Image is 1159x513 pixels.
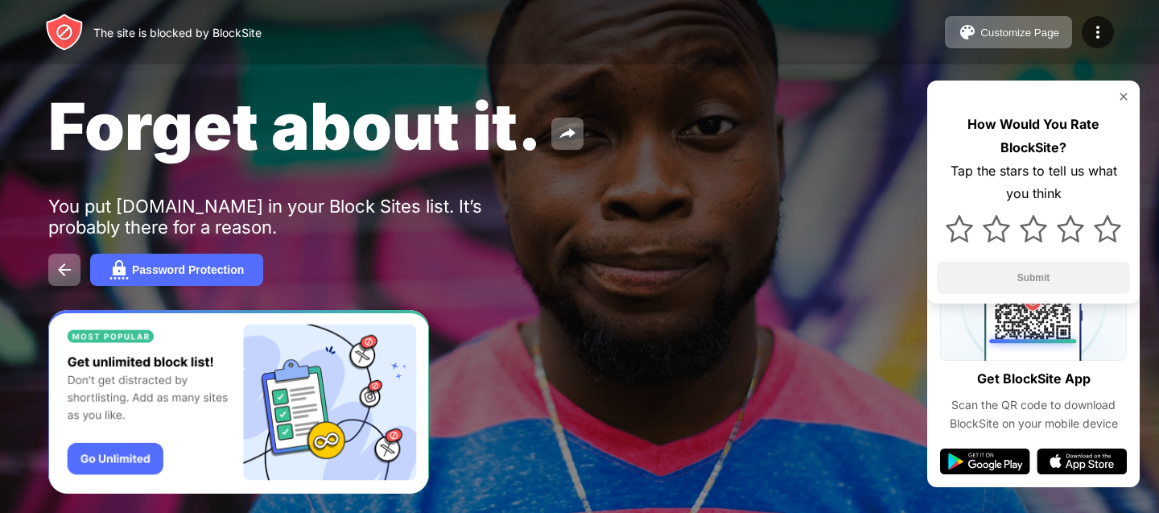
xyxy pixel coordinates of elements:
img: star.svg [1094,215,1121,242]
img: menu-icon.svg [1088,23,1107,42]
img: back.svg [55,260,74,279]
div: You put [DOMAIN_NAME] in your Block Sites list. It’s probably there for a reason. [48,196,546,238]
img: share.svg [558,124,577,143]
div: Customize Page [980,27,1059,39]
img: rate-us-close.svg [1117,90,1130,103]
div: Scan the QR code to download BlockSite on your mobile device [940,396,1127,432]
img: password.svg [109,260,129,279]
img: star.svg [983,215,1010,242]
span: Forget about it. [48,87,542,165]
img: app-store.svg [1037,449,1127,474]
img: star.svg [1020,215,1047,242]
div: How Would You Rate BlockSite? [937,113,1130,159]
iframe: Banner [48,310,429,494]
img: pallet.svg [958,23,977,42]
div: The site is blocked by BlockSite [93,26,262,39]
button: Password Protection [90,254,263,286]
img: star.svg [946,215,973,242]
button: Customize Page [945,16,1072,48]
div: Tap the stars to tell us what you think [937,159,1130,206]
button: Submit [937,262,1130,294]
div: Password Protection [132,263,244,276]
img: header-logo.svg [45,13,84,52]
img: star.svg [1057,215,1084,242]
img: google-play.svg [940,449,1030,474]
div: Get BlockSite App [977,367,1091,391]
